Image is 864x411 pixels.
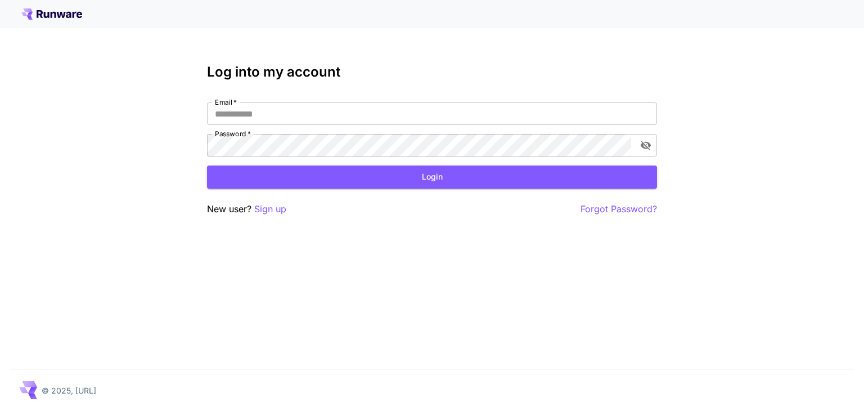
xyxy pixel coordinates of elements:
[207,166,657,189] button: Login
[254,202,286,216] button: Sign up
[580,202,657,216] button: Forgot Password?
[207,64,657,80] h3: Log into my account
[215,129,251,139] label: Password
[636,135,656,155] button: toggle password visibility
[215,97,237,107] label: Email
[42,385,96,396] p: © 2025, [URL]
[207,202,286,216] p: New user?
